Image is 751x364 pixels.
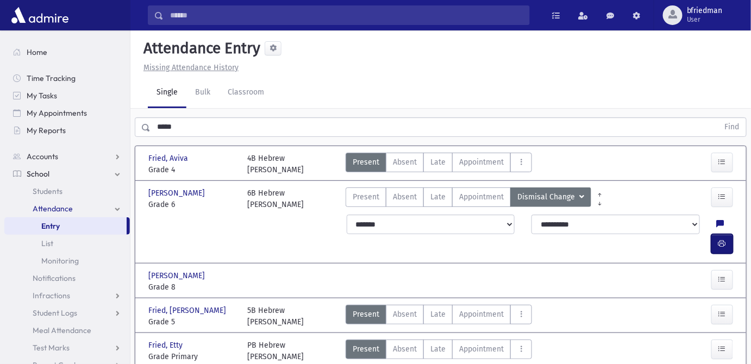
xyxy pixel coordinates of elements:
[186,78,219,108] a: Bulk
[33,186,62,196] span: Students
[148,351,237,362] span: Grade Primary
[148,316,237,328] span: Grade 5
[4,322,130,339] a: Meal Attendance
[27,47,47,57] span: Home
[4,70,130,87] a: Time Tracking
[27,125,66,135] span: My Reports
[4,339,130,356] a: Test Marks
[4,165,130,183] a: School
[148,164,237,175] span: Grade 4
[459,156,504,168] span: Appointment
[219,78,273,108] a: Classroom
[353,156,379,168] span: Present
[41,239,53,248] span: List
[41,221,60,231] span: Entry
[148,270,207,281] span: [PERSON_NAME]
[393,309,417,320] span: Absent
[4,217,127,235] a: Entry
[430,191,446,203] span: Late
[248,153,304,175] div: 4B Hebrew [PERSON_NAME]
[430,309,446,320] span: Late
[33,343,70,353] span: Test Marks
[4,122,130,139] a: My Reports
[4,200,130,217] a: Attendance
[4,287,130,304] a: Infractions
[718,118,746,136] button: Find
[346,305,532,328] div: AttTypes
[33,291,70,300] span: Infractions
[33,273,76,283] span: Notifications
[4,269,130,287] a: Notifications
[33,325,91,335] span: Meal Attendance
[353,343,379,355] span: Present
[27,152,58,161] span: Accounts
[248,305,304,328] div: 5B Hebrew [PERSON_NAME]
[143,63,239,72] u: Missing Attendance History
[430,156,446,168] span: Late
[4,235,130,252] a: List
[459,309,504,320] span: Appointment
[148,153,190,164] span: Fried, Aviva
[148,281,237,293] span: Grade 8
[346,187,591,210] div: AttTypes
[346,153,532,175] div: AttTypes
[41,256,79,266] span: Monitoring
[4,252,130,269] a: Monitoring
[4,304,130,322] a: Student Logs
[510,187,591,207] button: Dismisal Change
[27,108,87,118] span: My Appointments
[353,191,379,203] span: Present
[33,308,77,318] span: Student Logs
[4,104,130,122] a: My Appointments
[393,156,417,168] span: Absent
[248,187,304,210] div: 6B Hebrew [PERSON_NAME]
[139,63,239,72] a: Missing Attendance History
[33,204,73,214] span: Attendance
[148,78,186,108] a: Single
[27,73,76,83] span: Time Tracking
[148,305,228,316] span: Fried, [PERSON_NAME]
[4,148,130,165] a: Accounts
[4,183,130,200] a: Students
[353,309,379,320] span: Present
[687,15,723,24] span: User
[517,191,577,203] span: Dismisal Change
[687,7,723,15] span: bfriedman
[148,340,185,351] span: Fried, Etty
[148,187,207,199] span: [PERSON_NAME]
[4,87,130,104] a: My Tasks
[9,4,71,26] img: AdmirePro
[148,199,237,210] span: Grade 6
[459,191,504,203] span: Appointment
[164,5,529,25] input: Search
[4,43,130,61] a: Home
[27,91,57,101] span: My Tasks
[393,191,417,203] span: Absent
[139,39,260,58] h5: Attendance Entry
[27,169,49,179] span: School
